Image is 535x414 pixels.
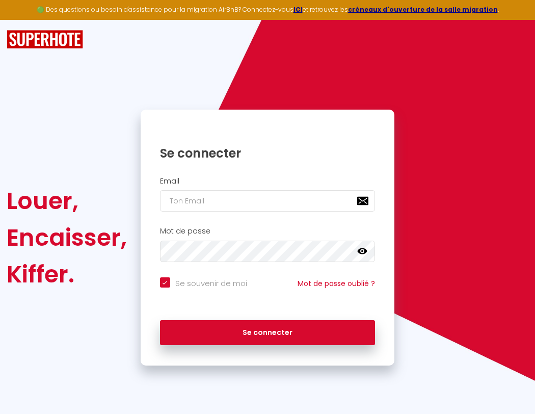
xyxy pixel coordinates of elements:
[160,177,376,186] h2: Email
[7,30,83,49] img: SuperHote logo
[298,278,375,289] a: Mot de passe oublié ?
[7,219,127,256] div: Encaisser,
[7,183,127,219] div: Louer,
[348,5,498,14] a: créneaux d'ouverture de la salle migration
[160,145,376,161] h1: Se connecter
[160,320,376,346] button: Se connecter
[293,5,303,14] a: ICI
[160,190,376,212] input: Ton Email
[160,227,376,236] h2: Mot de passe
[7,256,127,293] div: Kiffer.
